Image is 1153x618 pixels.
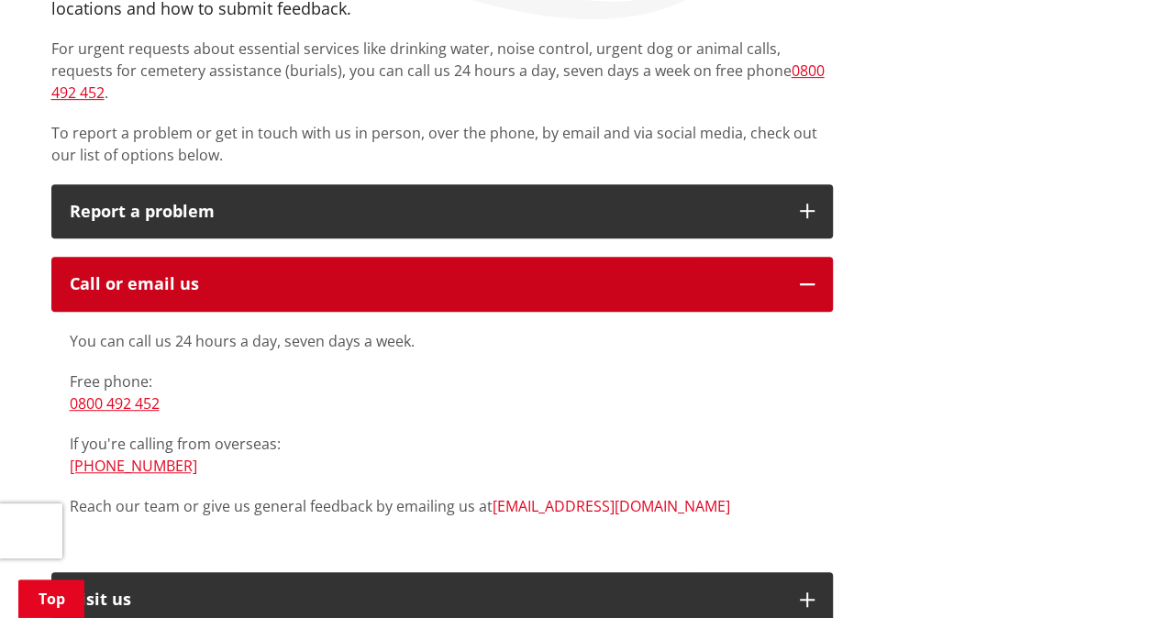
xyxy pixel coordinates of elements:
button: Call or email us [51,257,833,312]
button: Report a problem [51,184,833,239]
p: Reach our team or give us general feedback by emailing us at [70,495,815,517]
p: Report a problem [70,203,782,221]
iframe: Messenger Launcher [1069,541,1135,607]
p: For urgent requests about essential services like drinking water, noise control, urgent dog or an... [51,38,833,104]
a: [PHONE_NUMBER] [70,456,197,476]
p: To report a problem or get in touch with us in person, over the phone, by email and via social me... [51,122,833,166]
p: You can call us 24 hours a day, seven days a week. [70,330,815,352]
a: [EMAIL_ADDRESS][DOMAIN_NAME] [493,496,730,516]
a: Top [18,579,84,618]
a: 0800 492 452 [51,61,825,103]
p: If you're calling from overseas: [70,433,815,477]
p: Visit us [70,590,782,609]
div: Call or email us [70,275,782,293]
a: 0800 492 452 [70,393,160,414]
p: Free phone: [70,370,815,414]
